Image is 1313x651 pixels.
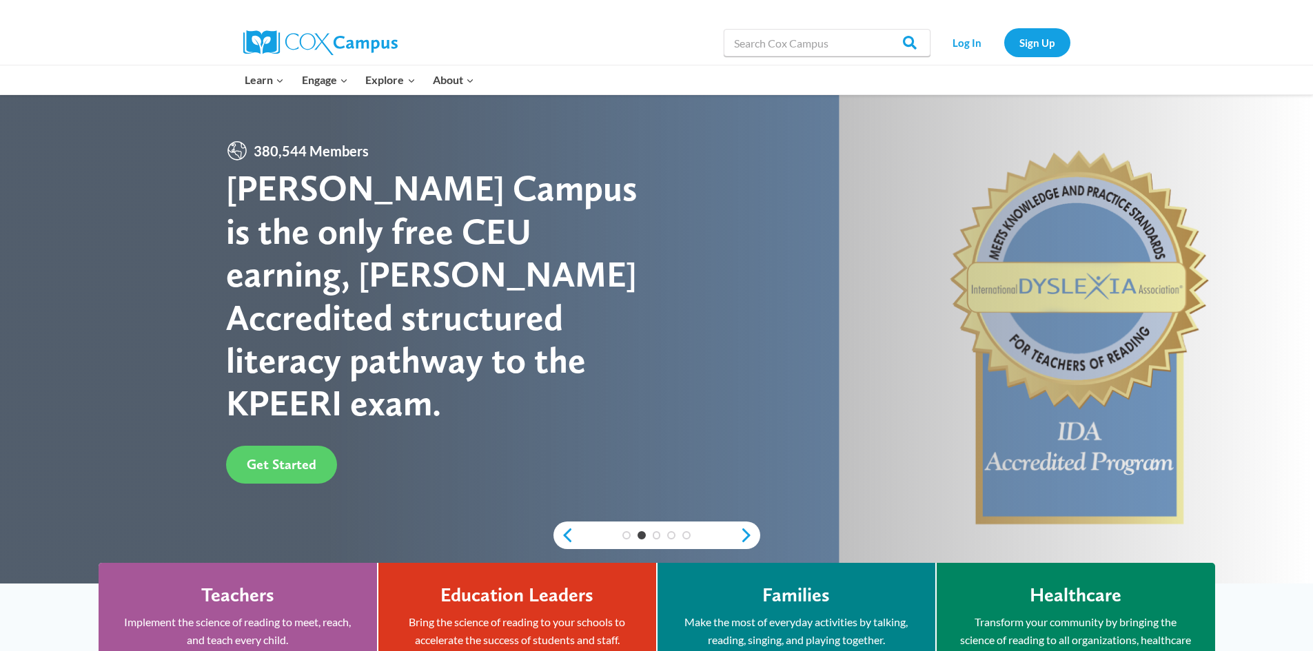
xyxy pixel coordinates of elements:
img: Cox Campus [243,30,398,55]
a: Log In [937,28,997,56]
span: Get Started [247,456,316,473]
p: Make the most of everyday activities by talking, reading, singing, and playing together. [678,613,915,648]
input: Search Cox Campus [724,29,930,56]
nav: Secondary Navigation [937,28,1070,56]
a: 2 [638,531,646,539]
a: previous [553,527,574,544]
button: Child menu of Explore [357,65,425,94]
h4: Education Leaders [440,583,593,607]
a: 1 [622,531,631,539]
a: 5 [682,531,691,539]
p: Implement the science of reading to meet, reach, and teach every child. [119,613,356,648]
button: Child menu of Learn [236,65,294,94]
p: Bring the science of reading to your schools to accelerate the success of students and staff. [399,613,635,648]
span: 380,544 Members [248,140,374,162]
h4: Families [762,583,830,607]
button: Child menu of Engage [293,65,357,94]
a: Sign Up [1004,28,1070,56]
button: Child menu of About [424,65,483,94]
a: 3 [653,531,661,539]
div: content slider buttons [553,521,760,549]
div: [PERSON_NAME] Campus is the only free CEU earning, [PERSON_NAME] Accredited structured literacy p... [226,167,657,424]
a: 4 [667,531,675,539]
h4: Healthcare [1030,583,1121,607]
h4: Teachers [201,583,274,607]
nav: Primary Navigation [236,65,483,94]
a: next [740,527,760,544]
a: Get Started [226,446,337,484]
